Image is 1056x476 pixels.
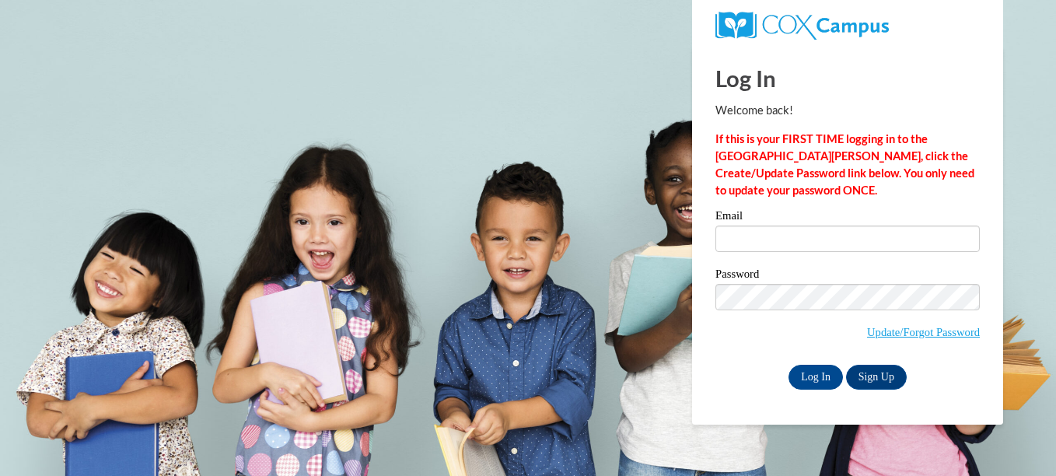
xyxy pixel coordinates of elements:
a: COX Campus [715,18,889,31]
img: COX Campus [715,12,889,40]
h1: Log In [715,62,980,94]
a: Update/Forgot Password [867,326,980,338]
label: Password [715,268,980,284]
label: Email [715,210,980,226]
strong: If this is your FIRST TIME logging in to the [GEOGRAPHIC_DATA][PERSON_NAME], click the Create/Upd... [715,132,974,197]
p: Welcome back! [715,102,980,119]
a: Sign Up [846,365,907,390]
input: Log In [789,365,843,390]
